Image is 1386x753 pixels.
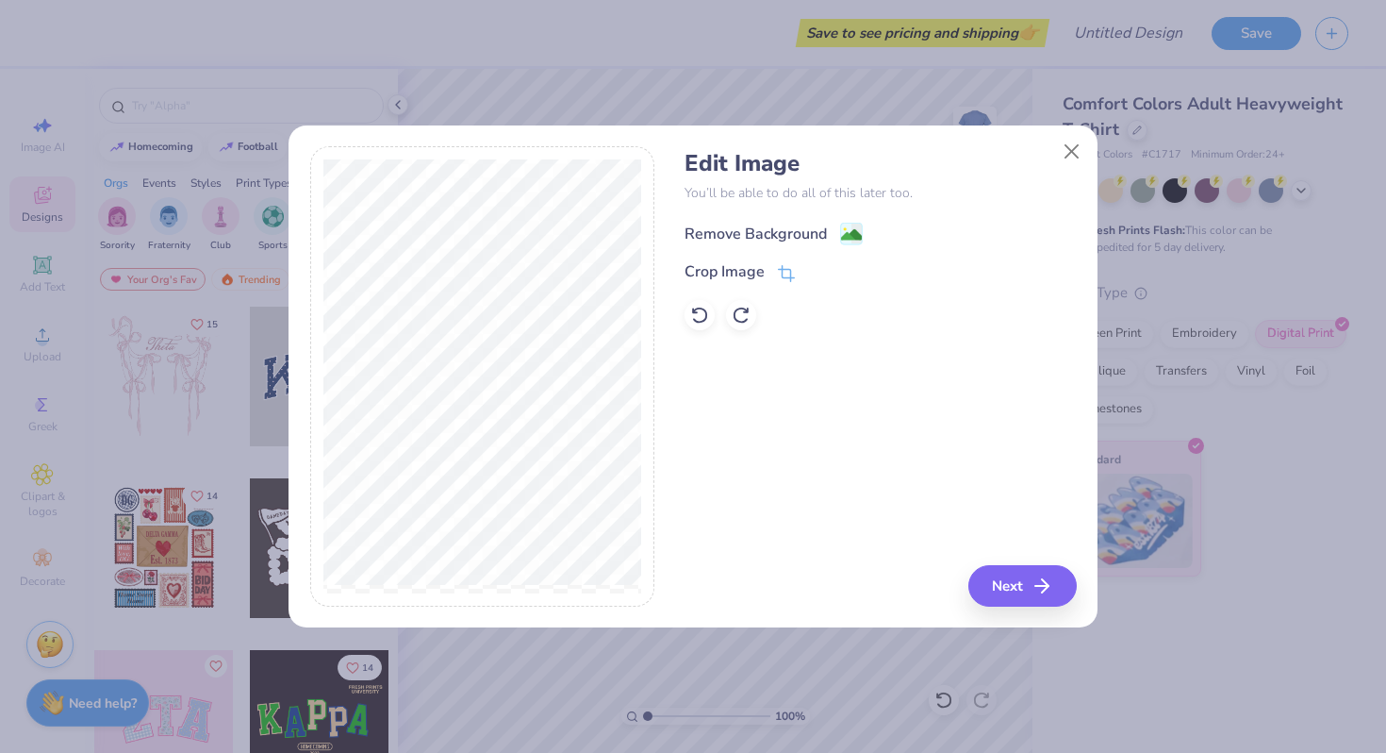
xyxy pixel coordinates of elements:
[968,565,1077,607] button: Next
[685,150,1076,177] h4: Edit Image
[685,260,765,283] div: Crop Image
[685,223,827,245] div: Remove Background
[685,183,1076,203] p: You’ll be able to do all of this later too.
[1054,133,1090,169] button: Close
